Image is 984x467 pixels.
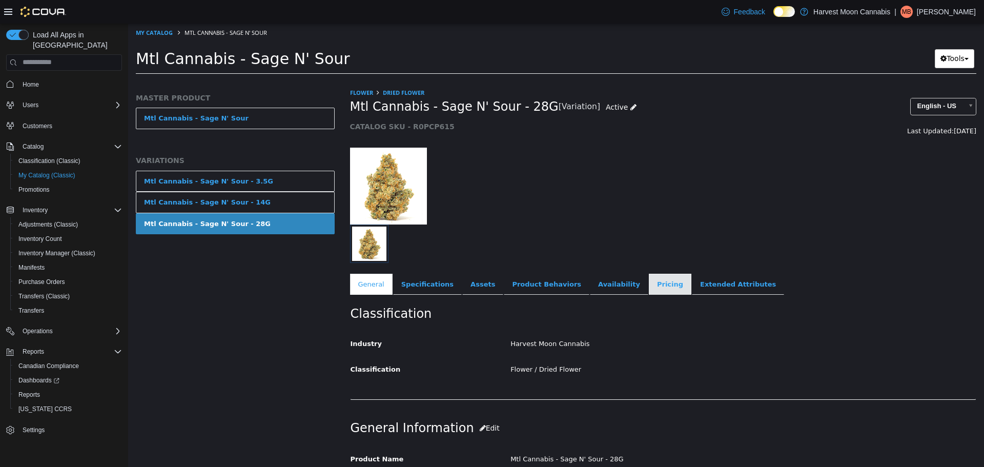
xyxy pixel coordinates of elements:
[10,402,126,416] button: [US_STATE] CCRS
[10,289,126,303] button: Transfers (Classic)
[564,250,656,272] a: Extended Attributes
[23,426,45,434] span: Settings
[902,6,911,18] span: MB
[222,316,254,324] span: Industry
[2,77,126,92] button: Home
[18,235,62,243] span: Inventory Count
[23,348,44,356] span: Reports
[23,327,53,335] span: Operations
[734,7,765,17] span: Feedback
[14,233,66,245] a: Inventory Count
[14,276,122,288] span: Purchase Orders
[18,140,122,153] span: Catalog
[14,360,122,372] span: Canadian Compliance
[222,65,245,73] a: Flower
[18,220,78,229] span: Adjustments (Classic)
[16,174,142,184] div: Mtl Cannabis - Sage N' Sour - 14G
[717,2,769,22] a: Feedback
[334,250,375,272] a: Assets
[14,276,69,288] a: Purchase Orders
[783,75,834,91] span: English - US
[14,290,122,302] span: Transfers (Classic)
[375,337,855,355] div: Flower / Dried Flower
[346,395,377,414] button: Edit
[10,168,126,182] button: My Catalog (Classic)
[18,376,59,384] span: Dashboards
[10,217,126,232] button: Adjustments (Classic)
[14,403,122,415] span: Washington CCRS
[18,78,43,91] a: Home
[18,278,65,286] span: Purchase Orders
[2,344,126,359] button: Reports
[10,303,126,318] button: Transfers
[894,6,896,18] p: |
[18,186,50,194] span: Promotions
[14,389,44,401] a: Reports
[14,304,122,317] span: Transfers
[10,232,126,246] button: Inventory Count
[8,26,222,44] span: Mtl Cannabis - Sage N' Sour
[8,84,207,106] a: Mtl Cannabis - Sage N' Sour
[807,26,846,45] button: Tools
[10,373,126,388] a: Dashboards
[375,427,855,445] div: Mtl Cannabis - Sage N' Sour - 28G
[14,261,122,274] span: Manifests
[779,104,826,111] span: Last Updated:
[900,6,913,18] div: Mike Burd
[265,250,334,272] a: Specifications
[18,120,56,132] a: Customers
[14,218,82,231] a: Adjustments (Classic)
[18,325,122,337] span: Operations
[782,74,848,92] a: English - US
[18,405,72,413] span: [US_STATE] CCRS
[16,195,142,206] div: Mtl Cannabis - Sage N' Sour - 28G
[23,101,38,109] span: Users
[917,6,976,18] p: [PERSON_NAME]
[14,169,79,181] a: My Catalog (Classic)
[14,374,64,387] a: Dashboards
[10,260,126,275] button: Manifests
[813,6,890,18] p: Harvest Moon Cannabis
[222,432,276,439] span: Product Name
[222,98,688,108] h5: CATALOG SKU - R0PCP615
[14,184,122,196] span: Promotions
[521,250,563,272] a: Pricing
[18,157,80,165] span: Classification (Classic)
[23,143,44,151] span: Catalog
[20,7,66,17] img: Cova
[222,282,848,298] h2: Classification
[18,362,79,370] span: Canadian Compliance
[826,104,848,111] span: [DATE]
[8,5,45,13] a: My Catalog
[18,119,122,132] span: Customers
[222,75,430,91] span: Mtl Cannabis - Sage N' Sour - 28G
[14,261,49,274] a: Manifests
[18,391,40,399] span: Reports
[14,290,74,302] a: Transfers (Classic)
[16,153,145,163] div: Mtl Cannabis - Sage N' Sour - 3.5G
[18,99,43,111] button: Users
[8,132,207,141] h5: VARIATIONS
[18,204,122,216] span: Inventory
[10,246,126,260] button: Inventory Manager (Classic)
[430,79,472,88] small: [Variation]
[18,140,48,153] button: Catalog
[14,155,122,167] span: Classification (Classic)
[2,98,126,112] button: Users
[375,312,855,330] div: Harvest Moon Cannabis
[2,118,126,133] button: Customers
[23,122,52,130] span: Customers
[14,233,122,245] span: Inventory Count
[222,250,264,272] a: General
[18,171,75,179] span: My Catalog (Classic)
[10,182,126,197] button: Promotions
[14,218,122,231] span: Adjustments (Classic)
[14,389,122,401] span: Reports
[18,292,70,300] span: Transfers (Classic)
[14,155,85,167] a: Classification (Classic)
[10,388,126,402] button: Reports
[23,206,48,214] span: Inventory
[18,423,122,436] span: Settings
[14,374,122,387] span: Dashboards
[18,307,44,315] span: Transfers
